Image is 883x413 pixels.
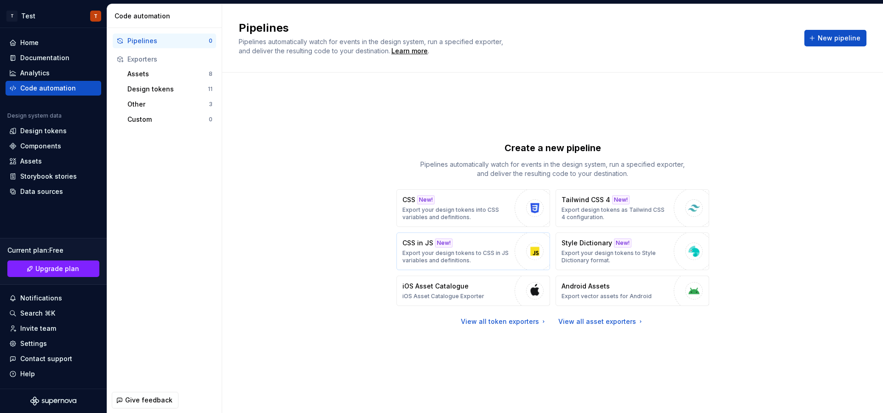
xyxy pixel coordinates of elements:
[125,396,172,405] span: Give feedback
[556,189,709,227] button: Tailwind CSS 4New!Export design tokens as Tailwind CSS 4 configuration.
[7,112,62,119] div: Design system data
[239,38,505,55] span: Pipelines automatically watch for events in the design system, run a specified exporter, and deli...
[127,36,209,45] div: Pipelines
[30,396,76,406] svg: Supernova Logo
[127,85,208,94] div: Design tokens
[614,238,631,248] div: New!
[94,12,97,20] div: T
[6,154,101,169] a: Assets
[804,30,866,46] button: New pipeline
[505,141,601,154] p: Create a new pipeline
[396,276,550,306] button: iOS Asset CatalogueiOS Asset Catalogue Exporter
[562,293,652,300] p: Export vector assets for Android
[124,97,216,112] button: Other3
[127,100,209,109] div: Other
[562,238,612,248] p: Style Dictionary
[402,282,469,291] p: iOS Asset Catalogue
[562,282,610,291] p: Android Assets
[6,139,101,153] a: Components
[6,81,101,96] a: Code automation
[556,276,709,306] button: Android AssetsExport vector assets for Android
[402,206,510,221] p: Export your design tokens into CSS variables and definitions.
[21,11,35,21] div: Test
[20,84,76,93] div: Code automation
[127,115,209,124] div: Custom
[127,69,209,79] div: Assets
[7,260,99,277] a: Upgrade plan
[20,369,35,379] div: Help
[20,157,42,166] div: Assets
[562,206,669,221] p: Export design tokens as Tailwind CSS 4 configuration.
[562,195,610,204] p: Tailwind CSS 4
[6,306,101,321] button: Search ⌘K
[20,172,77,181] div: Storybook stories
[6,321,101,336] a: Invite team
[20,126,67,136] div: Design tokens
[402,238,433,248] p: CSS in JS
[6,51,101,65] a: Documentation
[124,67,216,81] button: Assets8
[6,351,101,366] button: Contact support
[209,37,212,45] div: 0
[396,189,550,227] button: CSSNew!Export your design tokens into CSS variables and definitions.
[415,160,691,178] p: Pipelines automatically watch for events in the design system, run a specified exporter, and deli...
[556,232,709,270] button: Style DictionaryNew!Export your design tokens to Style Dictionary format.
[818,34,860,43] span: New pipeline
[396,232,550,270] button: CSS in JSNew!Export your design tokens to CSS in JS variables and definitions.
[402,293,484,300] p: iOS Asset Catalogue Exporter
[6,184,101,199] a: Data sources
[20,187,63,196] div: Data sources
[20,294,62,303] div: Notifications
[20,68,50,78] div: Analytics
[6,35,101,50] a: Home
[124,82,216,96] button: Design tokens11
[391,46,428,56] a: Learn more
[239,21,793,35] h2: Pipelines
[209,101,212,108] div: 3
[209,70,212,78] div: 8
[7,246,99,255] div: Current plan : Free
[417,195,435,204] div: New!
[6,367,101,381] button: Help
[6,66,101,80] a: Analytics
[115,11,218,21] div: Code automation
[402,195,415,204] p: CSS
[127,55,212,64] div: Exporters
[6,169,101,184] a: Storybook stories
[390,48,429,55] span: .
[6,124,101,138] a: Design tokens
[612,195,630,204] div: New!
[558,317,644,326] a: View all asset exporters
[209,116,212,123] div: 0
[2,6,105,26] button: TTestT
[20,141,61,151] div: Components
[562,249,669,264] p: Export your design tokens to Style Dictionary format.
[461,317,547,326] a: View all token exporters
[20,354,72,363] div: Contact support
[435,238,453,248] div: New!
[6,11,17,22] div: T
[6,336,101,351] a: Settings
[20,339,47,348] div: Settings
[20,324,56,333] div: Invite team
[112,392,178,408] button: Give feedback
[113,34,216,48] button: Pipelines0
[208,85,212,93] div: 11
[20,309,55,318] div: Search ⌘K
[402,249,510,264] p: Export your design tokens to CSS in JS variables and definitions.
[6,291,101,306] button: Notifications
[20,38,39,47] div: Home
[124,112,216,127] button: Custom0
[35,264,79,273] span: Upgrade plan
[20,53,69,62] div: Documentation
